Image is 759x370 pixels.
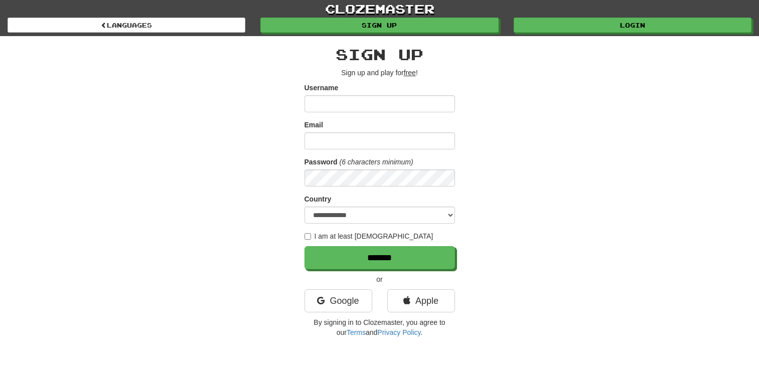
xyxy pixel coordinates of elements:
a: Apple [387,289,455,312]
em: (6 characters minimum) [340,158,413,166]
h2: Sign up [305,46,455,63]
p: Sign up and play for ! [305,68,455,78]
a: Login [514,18,751,33]
p: By signing in to Clozemaster, you agree to our and . [305,317,455,337]
input: I am at least [DEMOGRAPHIC_DATA] [305,233,311,240]
a: Sign up [260,18,498,33]
label: I am at least [DEMOGRAPHIC_DATA] [305,231,433,241]
label: Country [305,194,332,204]
label: Email [305,120,323,130]
u: free [404,69,416,77]
label: Username [305,83,339,93]
p: or [305,274,455,284]
a: Terms [347,328,366,336]
a: Privacy Policy [377,328,420,336]
a: Google [305,289,372,312]
label: Password [305,157,338,167]
a: Languages [8,18,245,33]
